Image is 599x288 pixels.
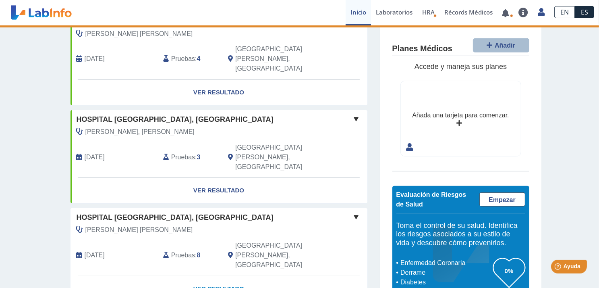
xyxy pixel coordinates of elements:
span: San Juan, PR [235,143,324,172]
span: Añadir [495,42,515,49]
span: Pruebas [171,152,195,162]
a: Ver Resultado [70,80,367,105]
div: Añada una tarjeta para comenzar. [412,111,509,120]
b: 8 [197,252,201,259]
a: Empezar [479,192,525,207]
a: Ver Resultado [70,178,367,203]
span: Garcia Talavera, Gabriel [85,29,193,39]
h5: Toma el control de su salud. Identifica los riesgos asociados a su estilo de vida y descubre cómo... [396,221,525,248]
div: : [157,143,222,172]
span: Hospital [GEOGRAPHIC_DATA], [GEOGRAPHIC_DATA] [77,212,274,223]
span: San Juan, PR [235,241,324,270]
button: Añadir [473,38,529,52]
b: 3 [197,154,201,161]
span: Empezar [489,196,516,203]
span: Hospital [GEOGRAPHIC_DATA], [GEOGRAPHIC_DATA] [77,114,274,125]
span: Pruebas [171,54,195,64]
a: ES [575,6,594,18]
span: 2022-03-07 [85,152,105,162]
a: EN [554,6,575,18]
span: Evaluación de Riesgos de Salud [396,191,466,208]
span: HRA [422,8,435,16]
span: Accede y maneja sus planes [415,63,507,71]
span: San Juan, PR [235,44,324,73]
h4: Planes Médicos [392,44,452,54]
h3: 0% [493,266,525,276]
div: : [157,241,222,270]
b: 4 [197,55,201,62]
li: Diabetes [398,278,493,287]
div: : [157,44,222,73]
span: Pruebas [171,250,195,260]
li: Enfermedad Coronaria [398,258,493,268]
span: Pabon Martinez, Ana [85,127,195,137]
li: Derrame [398,268,493,278]
span: Sanchez Cruz, Alfredo [85,225,193,235]
iframe: Help widget launcher [527,257,590,279]
span: 2025-07-31 [85,250,105,260]
span: 2023-11-20 [85,54,105,64]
